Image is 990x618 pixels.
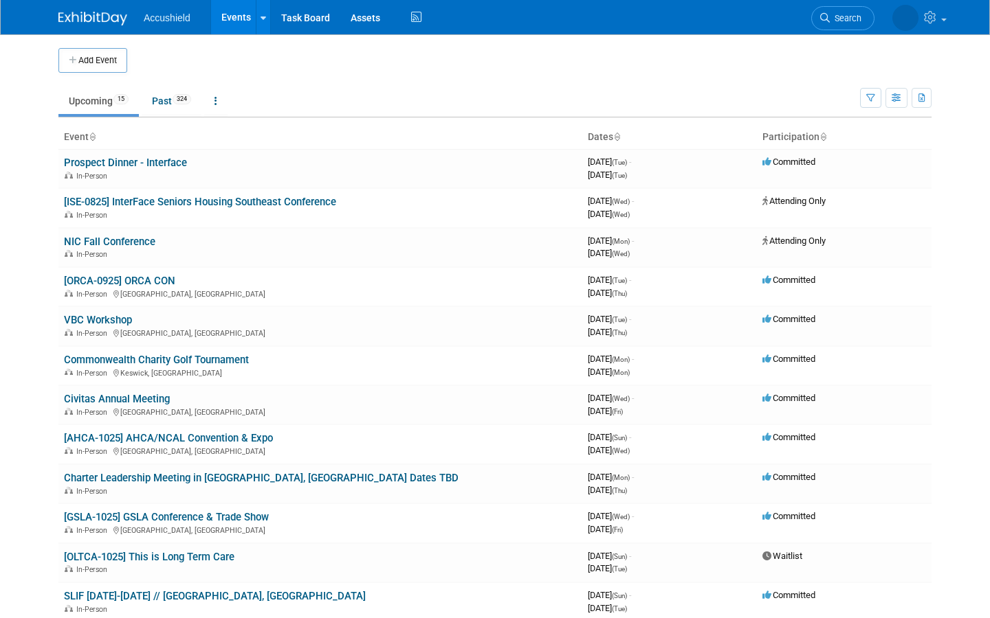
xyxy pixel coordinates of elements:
[762,236,826,246] span: Attending Only
[632,393,634,403] span: -
[64,196,336,208] a: [ISE-0825] InterFace Seniors Housing Southeast Conference
[64,393,170,405] a: Civitas Annual Meeting
[144,12,190,23] span: Accushield
[762,196,826,206] span: Attending Only
[762,432,815,442] span: Committed
[76,447,111,456] span: In-Person
[65,172,73,179] img: In-Person Event
[762,511,815,521] span: Committed
[588,551,631,561] span: [DATE]
[64,314,132,326] a: VBC Workshop
[612,250,630,257] span: (Wed)
[65,211,73,218] img: In-Person Event
[65,447,73,454] img: In-Person Event
[173,94,191,104] span: 324
[892,5,918,31] img: Josh Harris
[613,131,620,142] a: Sort by Start Date
[65,250,73,257] img: In-Person Event
[632,472,634,482] span: -
[612,447,630,455] span: (Wed)
[612,329,627,336] span: (Thu)
[64,354,249,366] a: Commonwealth Charity Golf Tournament
[612,408,623,415] span: (Fri)
[612,487,627,494] span: (Thu)
[811,6,874,30] a: Search
[76,565,111,574] span: In-Person
[76,369,111,378] span: In-Person
[65,408,73,415] img: In-Person Event
[64,157,187,169] a: Prospect Dinner - Interface
[629,590,631,600] span: -
[65,605,73,612] img: In-Person Event
[762,275,815,285] span: Committed
[76,250,111,259] span: In-Person
[819,131,826,142] a: Sort by Participation Type
[76,408,111,417] span: In-Person
[65,290,73,297] img: In-Person Event
[762,354,815,364] span: Committed
[612,211,630,218] span: (Wed)
[65,369,73,376] img: In-Person Event
[632,196,634,206] span: -
[588,354,634,364] span: [DATE]
[612,553,627,560] span: (Sun)
[588,472,634,482] span: [DATE]
[64,367,577,378] div: Keswick, [GEOGRAPHIC_DATA]
[612,356,630,363] span: (Mon)
[588,485,627,495] span: [DATE]
[64,524,577,535] div: [GEOGRAPHIC_DATA], [GEOGRAPHIC_DATA]
[612,277,627,284] span: (Tue)
[612,605,627,613] span: (Tue)
[588,432,631,442] span: [DATE]
[629,314,631,324] span: -
[76,526,111,535] span: In-Person
[588,393,634,403] span: [DATE]
[58,126,582,149] th: Event
[588,209,630,219] span: [DATE]
[632,354,634,364] span: -
[612,474,630,481] span: (Mon)
[76,487,111,496] span: In-Person
[64,236,155,248] a: NIC Fall Conference
[588,275,631,285] span: [DATE]
[629,275,631,285] span: -
[588,314,631,324] span: [DATE]
[588,157,631,167] span: [DATE]
[629,157,631,167] span: -
[588,445,630,455] span: [DATE]
[629,432,631,442] span: -
[64,551,234,563] a: [OLTCA-1025] This is Long Term Care
[64,472,459,484] a: Charter Leadership Meeting in [GEOGRAPHIC_DATA], [GEOGRAPHIC_DATA] Dates TBD
[588,590,631,600] span: [DATE]
[113,94,129,104] span: 15
[588,248,630,258] span: [DATE]
[612,369,630,376] span: (Mon)
[76,329,111,338] span: In-Person
[612,290,627,297] span: (Thu)
[762,551,802,561] span: Waitlist
[76,605,111,614] span: In-Person
[612,316,627,323] span: (Tue)
[64,275,175,287] a: [ORCA-0925] ORCA CON
[142,88,201,114] a: Past324
[588,327,627,337] span: [DATE]
[65,565,73,572] img: In-Person Event
[757,126,932,149] th: Participation
[58,88,139,114] a: Upcoming15
[612,592,627,599] span: (Sun)
[76,211,111,220] span: In-Person
[64,445,577,456] div: [GEOGRAPHIC_DATA], [GEOGRAPHIC_DATA]
[58,48,127,73] button: Add Event
[762,314,815,324] span: Committed
[612,172,627,179] span: (Tue)
[762,590,815,600] span: Committed
[65,329,73,336] img: In-Person Event
[76,172,111,181] span: In-Person
[588,603,627,613] span: [DATE]
[830,13,861,23] span: Search
[588,511,634,521] span: [DATE]
[629,551,631,561] span: -
[64,288,577,299] div: [GEOGRAPHIC_DATA], [GEOGRAPHIC_DATA]
[632,511,634,521] span: -
[65,487,73,494] img: In-Person Event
